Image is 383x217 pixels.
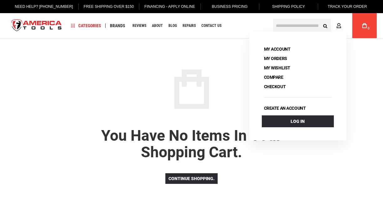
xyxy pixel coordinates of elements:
button: Search [319,20,331,32]
a: Blog [166,22,180,30]
a: store logo [6,14,67,38]
a: Compare [262,73,286,82]
span: 0 [368,27,370,30]
span: Blog [168,24,177,28]
a: Checkout [262,82,288,91]
img: America Tools [6,14,67,38]
span: Shipping Policy [272,4,305,9]
span: About [152,24,163,28]
a: Reviews [130,22,149,30]
a: Brands [107,22,128,30]
a: Log In [262,115,334,127]
a: My Account [262,45,293,53]
span: Categories [71,23,101,28]
a: Create an account [262,104,308,113]
a: My Orders [262,54,289,63]
span: Repairs [183,24,196,28]
a: About [149,22,166,30]
p: You have no items in your shopping cart. [79,128,304,161]
a: Repairs [180,22,199,30]
a: 0 [359,13,370,38]
a: My Wishlist [262,63,292,72]
a: Categories [68,22,104,30]
a: Continue shopping. [165,173,218,184]
span: Brands [110,23,125,28]
a: Contact Us [199,22,224,30]
span: Contact Us [201,24,221,28]
span: Reviews [132,24,146,28]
